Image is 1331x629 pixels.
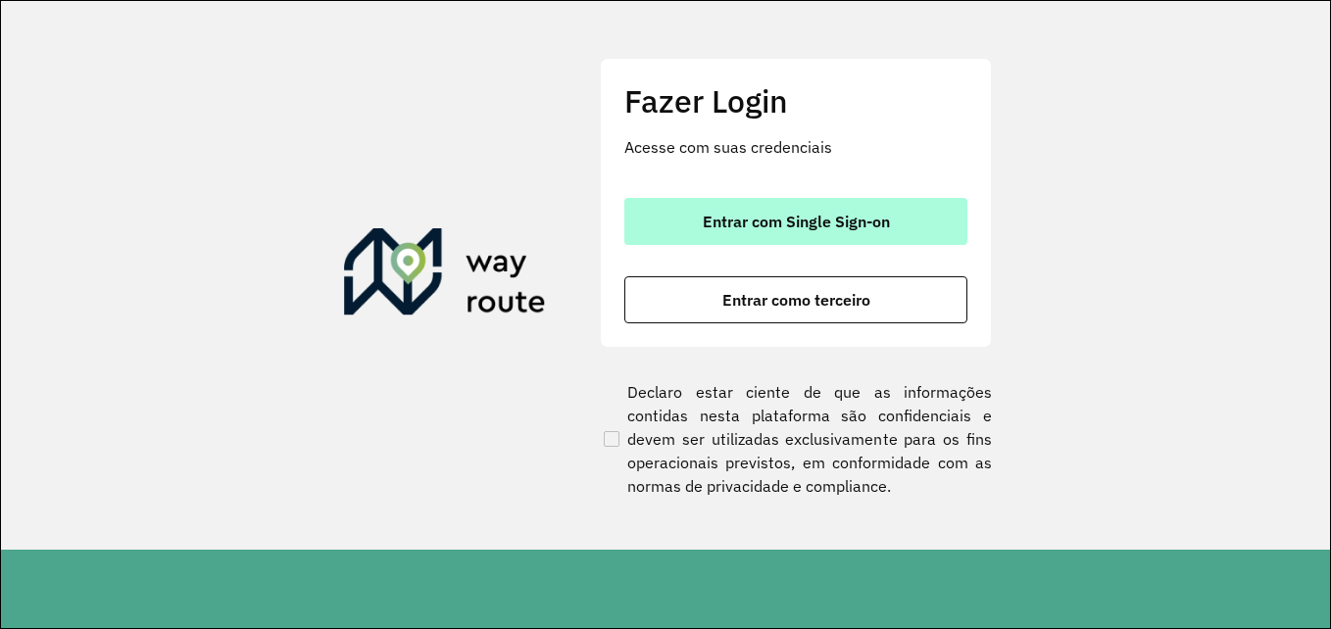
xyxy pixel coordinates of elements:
font: Declaro estar ciente de que as informações contidas nesta plataforma são confidenciais e devem se... [627,380,992,498]
button: botão [624,198,967,245]
font: Entrar com Single Sign-on [703,212,890,231]
button: botão [624,276,967,323]
p: Acesse com suas credenciais [624,135,967,159]
img: Roteirizador AmbevTech [344,228,546,322]
font: Entrar como terceiro [722,290,870,310]
h2: Fazer Login [624,82,967,120]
